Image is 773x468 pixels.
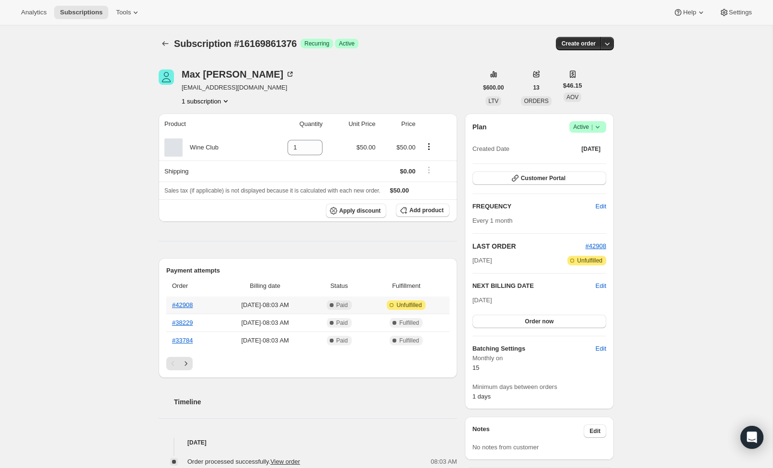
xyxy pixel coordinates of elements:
[590,199,612,214] button: Edit
[15,6,52,19] button: Analytics
[172,301,193,308] a: #42908
[573,122,602,132] span: Active
[304,40,329,47] span: Recurring
[473,171,606,185] button: Customer Portal
[473,256,492,265] span: [DATE]
[174,38,297,49] span: Subscription #16169861376
[473,364,479,371] span: 15
[339,40,355,47] span: Active
[596,281,606,291] button: Edit
[159,69,174,85] span: Max Scharf
[668,6,711,19] button: Help
[521,174,565,182] span: Customer Portal
[221,318,309,328] span: [DATE] · 08:03 AM
[159,37,172,50] button: Subscriptions
[221,300,309,310] span: [DATE] · 08:03 AM
[473,122,487,132] h2: Plan
[566,94,578,101] span: AOV
[584,424,606,438] button: Edit
[172,319,193,326] a: #38229
[21,9,46,16] span: Analytics
[326,204,387,218] button: Apply discount
[477,81,509,94] button: $600.00
[556,37,601,50] button: Create order
[182,83,295,92] span: [EMAIL_ADDRESS][DOMAIN_NAME]
[563,81,582,91] span: $46.15
[116,9,131,16] span: Tools
[473,297,492,304] span: [DATE]
[166,357,450,370] nav: Pagination
[399,337,419,344] span: Fulfilled
[325,114,378,135] th: Unit Price
[473,344,596,354] h6: Batching Settings
[683,9,696,16] span: Help
[336,301,348,309] span: Paid
[581,145,600,153] span: [DATE]
[315,281,363,291] span: Status
[488,98,498,104] span: LTV
[336,337,348,344] span: Paid
[54,6,108,19] button: Subscriptions
[562,40,596,47] span: Create order
[533,84,539,91] span: 13
[270,458,300,465] a: View order
[596,344,606,354] span: Edit
[473,217,513,224] span: Every 1 month
[400,168,415,175] span: $0.00
[421,141,437,152] button: Product actions
[589,427,600,435] span: Edit
[164,187,381,194] span: Sales tax (if applicable) is not displayed because it is calculated with each new order.
[221,281,309,291] span: Billing date
[714,6,758,19] button: Settings
[596,202,606,211] span: Edit
[182,69,295,79] div: Max [PERSON_NAME]
[396,144,415,151] span: $50.00
[174,397,457,407] h2: Timeline
[396,204,449,217] button: Add product
[591,123,593,131] span: |
[473,315,606,328] button: Order now
[421,165,437,175] button: Shipping actions
[590,341,612,356] button: Edit
[159,160,260,182] th: Shipping
[524,98,548,104] span: ORDERS
[740,426,763,449] div: Open Intercom Messenger
[473,393,491,400] span: 1 days
[339,207,381,215] span: Apply discount
[183,143,219,152] div: Wine Club
[166,275,218,297] th: Order
[60,9,103,16] span: Subscriptions
[379,114,418,135] th: Price
[182,96,231,106] button: Product actions
[110,6,146,19] button: Tools
[357,144,376,151] span: $50.00
[473,354,606,363] span: Monthly on
[473,444,539,451] span: No notes from customer
[187,458,300,465] span: Order processed successfully.
[473,424,584,438] h3: Notes
[525,318,554,325] span: Order now
[729,9,752,16] span: Settings
[396,301,422,309] span: Unfulfilled
[473,281,596,291] h2: NEXT BILLING DATE
[399,319,419,327] span: Fulfilled
[221,336,309,345] span: [DATE] · 08:03 AM
[577,257,602,264] span: Unfulfilled
[586,241,606,251] button: #42908
[369,281,444,291] span: Fulfillment
[527,81,545,94] button: 13
[336,319,348,327] span: Paid
[179,357,193,370] button: Next
[473,382,606,392] span: Minimum days between orders
[159,438,457,447] h4: [DATE]
[586,242,606,250] a: #42908
[172,337,193,344] a: #33784
[473,144,509,154] span: Created Date
[473,241,586,251] h2: LAST ORDER
[390,187,409,194] span: $50.00
[159,114,260,135] th: Product
[166,266,450,275] h2: Payment attempts
[483,84,504,91] span: $600.00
